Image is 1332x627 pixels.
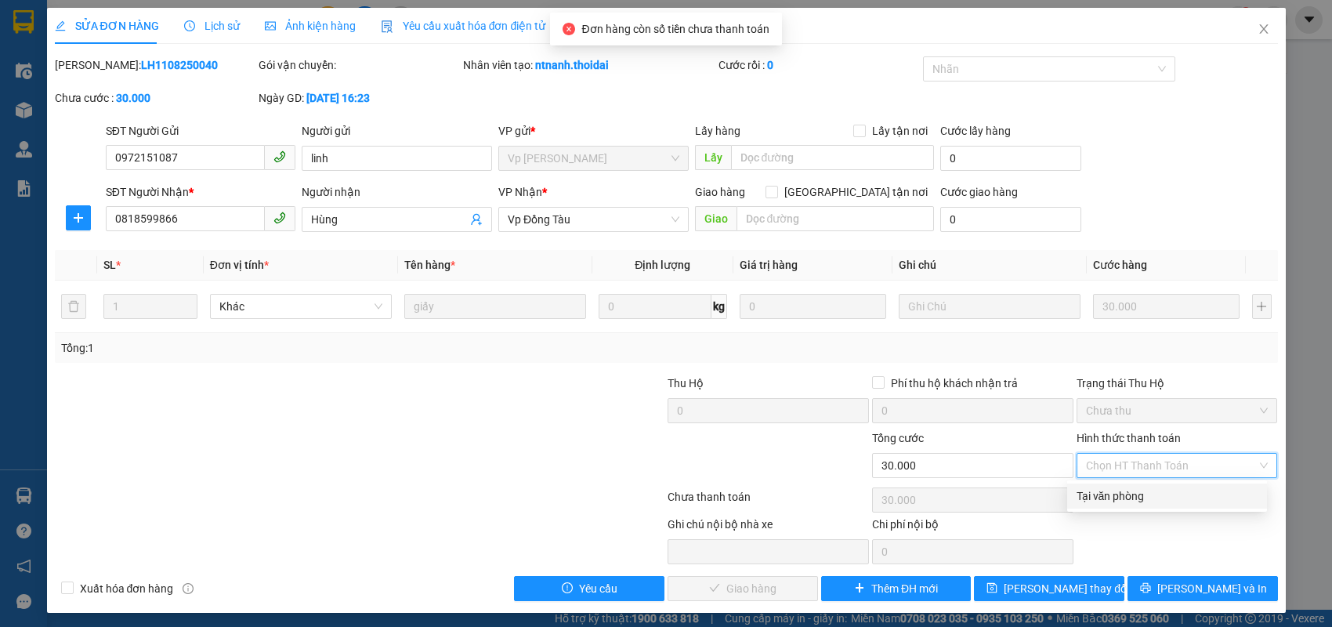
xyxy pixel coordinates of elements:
[1077,432,1181,444] label: Hình thức thanh toán
[404,294,586,319] input: VD: Bàn, Ghế
[61,294,86,319] button: delete
[666,488,871,516] div: Chưa thanh toán
[302,183,492,201] div: Người nhận
[116,92,150,104] b: 30.000
[381,20,546,32] span: Yêu cầu xuất hóa đơn điện tử
[219,295,382,318] span: Khác
[1242,8,1286,52] button: Close
[184,20,240,32] span: Lịch sử
[55,89,256,107] div: Chưa cước :
[1252,294,1272,319] button: plus
[821,576,972,601] button: plusThêm ĐH mới
[381,20,393,33] img: icon
[1258,23,1270,35] span: close
[1086,454,1269,477] span: Chọn HT Thanh Toán
[463,56,715,74] div: Nhân viên tạo:
[259,89,460,107] div: Ngày GD:
[974,576,1124,601] button: save[PERSON_NAME] thay đổi
[1077,487,1258,505] div: Tại văn phòng
[711,294,727,319] span: kg
[695,125,740,137] span: Lấy hàng
[940,146,1081,171] input: Cước lấy hàng
[778,183,934,201] span: [GEOGRAPHIC_DATA] tận nơi
[668,377,704,390] span: Thu Hộ
[731,145,934,170] input: Dọc đường
[273,212,286,224] span: phone
[718,56,920,74] div: Cước rồi :
[265,20,276,31] span: picture
[695,186,745,198] span: Giao hàng
[498,186,542,198] span: VP Nhận
[106,183,296,201] div: SĐT Người Nhận
[563,23,575,35] span: close-circle
[508,147,679,170] span: Vp Lê Hoàn
[940,125,1011,137] label: Cước lấy hàng
[740,294,886,319] input: 0
[885,375,1024,392] span: Phí thu hộ khách nhận trả
[55,20,159,32] span: SỬA ĐƠN HÀNG
[61,339,515,357] div: Tổng: 1
[1086,399,1269,422] span: Chưa thu
[404,259,455,271] span: Tên hàng
[854,582,865,595] span: plus
[1157,580,1267,597] span: [PERSON_NAME] và In
[866,122,934,140] span: Lấy tận nơi
[1077,375,1278,392] div: Trạng thái Thu Hộ
[562,582,573,595] span: exclamation-circle
[668,516,869,539] div: Ghi chú nội bộ nhà xe
[1004,580,1129,597] span: [PERSON_NAME] thay đổi
[740,259,798,271] span: Giá trị hàng
[872,432,924,444] span: Tổng cước
[514,576,664,601] button: exclamation-circleYêu cầu
[74,580,180,597] span: Xuất hóa đơn hàng
[535,59,609,71] b: ntnanh.thoidai
[767,59,773,71] b: 0
[581,23,769,35] span: Đơn hàng còn số tiền chưa thanh toán
[306,92,370,104] b: [DATE] 16:23
[940,186,1018,198] label: Cước giao hàng
[872,516,1073,539] div: Chi phí nội bộ
[986,582,997,595] span: save
[1093,259,1147,271] span: Cước hàng
[498,122,689,140] div: VP gửi
[265,20,356,32] span: Ảnh kiện hàng
[635,259,690,271] span: Định lượng
[871,580,938,597] span: Thêm ĐH mới
[695,145,731,170] span: Lấy
[273,150,286,163] span: phone
[892,250,1087,281] th: Ghi chú
[55,56,256,74] div: [PERSON_NAME]:
[106,122,296,140] div: SĐT Người Gửi
[470,213,483,226] span: user-add
[66,205,91,230] button: plus
[695,206,737,231] span: Giao
[141,59,218,71] b: LH1108250040
[210,259,269,271] span: Đơn vị tính
[899,294,1080,319] input: Ghi Chú
[259,56,460,74] div: Gói vận chuyển:
[1140,582,1151,595] span: printer
[302,122,492,140] div: Người gửi
[508,208,679,231] span: Vp Đồng Tàu
[940,207,1081,232] input: Cước giao hàng
[737,206,934,231] input: Dọc đường
[67,212,90,224] span: plus
[1093,294,1240,319] input: 0
[579,580,617,597] span: Yêu cầu
[183,583,194,594] span: info-circle
[55,20,66,31] span: edit
[1127,576,1278,601] button: printer[PERSON_NAME] và In
[668,576,818,601] button: checkGiao hàng
[184,20,195,31] span: clock-circle
[103,259,116,271] span: SL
